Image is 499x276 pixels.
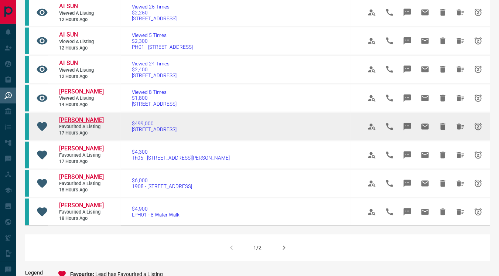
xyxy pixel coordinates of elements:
[416,146,434,164] span: Email
[363,61,381,78] span: View Profile
[363,146,381,164] span: View Profile
[434,175,452,192] span: Hide
[59,96,103,102] span: Viewed a Listing
[59,31,103,39] a: AI SUN
[452,32,469,50] span: Hide All from AI SUN
[132,16,177,21] span: [STREET_ADDRESS]
[416,203,434,221] span: Email
[132,44,193,50] span: PH01 - [STREET_ADDRESS]
[469,203,487,221] span: Snooze
[25,113,29,140] div: condos.ca
[363,175,381,192] span: View Profile
[469,175,487,192] span: Snooze
[399,175,416,192] span: Message
[59,74,103,80] span: 12 hours ago
[132,178,192,184] span: $6,000
[452,175,469,192] span: Hide All from Samaria Reyes
[381,32,399,50] span: Call
[469,4,487,21] span: Snooze
[25,170,29,197] div: condos.ca
[381,61,399,78] span: Call
[132,149,230,155] span: $4,300
[434,61,452,78] span: Hide
[132,206,180,212] span: $4,900
[59,209,103,216] span: Favourited a Listing
[399,146,416,164] span: Message
[381,4,399,21] span: Call
[434,89,452,107] span: Hide
[132,127,177,133] span: [STREET_ADDRESS]
[25,28,29,54] div: condos.ca
[254,245,262,251] div: 1/2
[132,32,193,50] a: Viewed 5 Times$2,300PH01 - [STREET_ADDRESS]
[59,88,103,96] a: [PERSON_NAME]
[363,89,381,107] span: View Profile
[132,38,193,44] span: $2,300
[363,118,381,136] span: View Profile
[132,4,177,21] a: Viewed 25 Times$2,250[STREET_ADDRESS]
[469,89,487,107] span: Snooze
[25,85,29,112] div: condos.ca
[381,118,399,136] span: Call
[59,117,103,125] a: [PERSON_NAME]
[434,203,452,221] span: Hide
[381,175,399,192] span: Call
[132,121,177,133] a: $499,000[STREET_ADDRESS]
[469,61,487,78] span: Snooze
[416,118,434,136] span: Email
[59,17,103,23] span: 12 hours ago
[434,32,452,50] span: Hide
[132,149,230,161] a: $4,300Th05 - [STREET_ADDRESS][PERSON_NAME]
[381,203,399,221] span: Call
[416,4,434,21] span: Email
[132,4,177,10] span: Viewed 25 Times
[434,4,452,21] span: Hide
[132,89,177,107] a: Viewed 8 Times$1,800[STREET_ADDRESS]
[416,175,434,192] span: Email
[399,118,416,136] span: Message
[434,118,452,136] span: Hide
[59,202,103,210] a: [PERSON_NAME]
[132,155,230,161] span: Th05 - [STREET_ADDRESS][PERSON_NAME]
[399,4,416,21] span: Message
[59,153,103,159] span: Favourited a Listing
[132,184,192,190] span: 1908 - [STREET_ADDRESS]
[469,118,487,136] span: Snooze
[132,89,177,95] span: Viewed 8 Times
[59,10,103,17] span: Viewed a Listing
[59,145,104,152] span: [PERSON_NAME]
[452,118,469,136] span: Hide All from Samaria Reyes
[59,67,103,74] span: Viewed a Listing
[59,3,78,10] span: AI SUN
[399,203,416,221] span: Message
[399,61,416,78] span: Message
[59,59,103,67] a: AI SUN
[132,61,177,78] a: Viewed 24 Times$2,400[STREET_ADDRESS]
[59,31,78,38] span: AI SUN
[452,203,469,221] span: Hide All from Samaria Reyes
[132,32,193,38] span: Viewed 5 Times
[59,174,104,181] span: [PERSON_NAME]
[381,89,399,107] span: Call
[59,181,103,187] span: Favourited a Listing
[132,178,192,190] a: $6,0001908 - [STREET_ADDRESS]
[59,117,104,124] span: [PERSON_NAME]
[399,89,416,107] span: Message
[59,159,103,165] span: 17 hours ago
[59,45,103,51] span: 12 hours ago
[132,72,177,78] span: [STREET_ADDRESS]
[132,212,180,218] span: LPH01 - 8 Water Walk
[452,146,469,164] span: Hide All from Samaria Reyes
[434,146,452,164] span: Hide
[59,124,103,130] span: Favourited a Listing
[363,4,381,21] span: View Profile
[416,32,434,50] span: Email
[132,61,177,67] span: Viewed 24 Times
[363,203,381,221] span: View Profile
[59,174,103,181] a: [PERSON_NAME]
[59,145,103,153] a: [PERSON_NAME]
[381,146,399,164] span: Call
[59,59,78,67] span: AI SUN
[132,206,180,218] a: $4,900LPH01 - 8 Water Walk
[399,32,416,50] span: Message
